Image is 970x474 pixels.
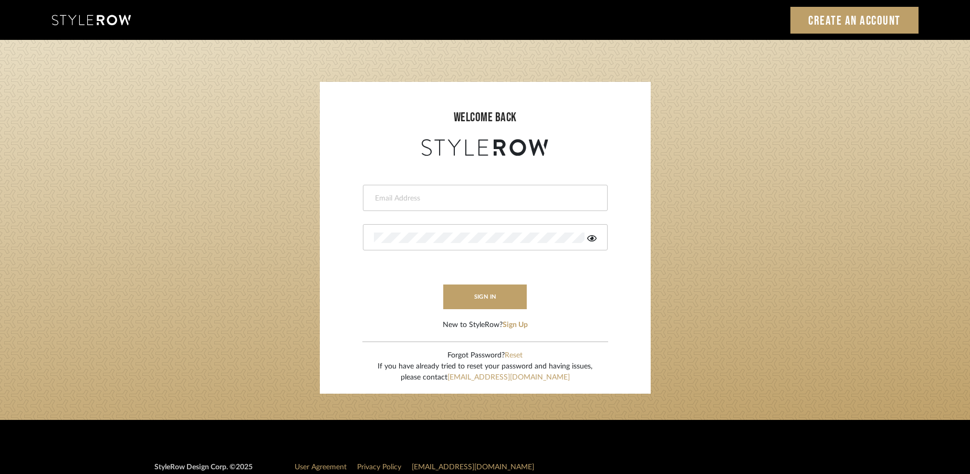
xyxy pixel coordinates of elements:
a: Create an Account [790,7,919,34]
a: User Agreement [295,464,347,471]
a: [EMAIL_ADDRESS][DOMAIN_NAME] [412,464,534,471]
input: Email Address [374,193,594,204]
a: [EMAIL_ADDRESS][DOMAIN_NAME] [447,374,570,381]
button: Sign Up [503,320,528,331]
button: sign in [443,285,527,309]
button: Reset [505,350,523,361]
div: If you have already tried to reset your password and having issues, please contact [378,361,592,383]
a: Privacy Policy [357,464,401,471]
div: New to StyleRow? [443,320,528,331]
div: welcome back [330,108,640,127]
div: Forgot Password? [378,350,592,361]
